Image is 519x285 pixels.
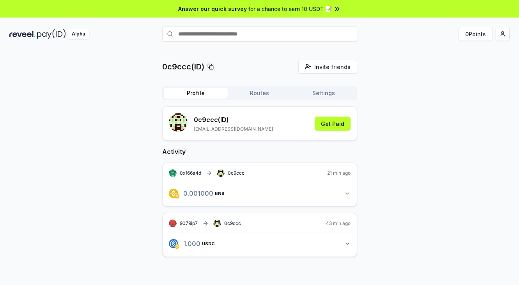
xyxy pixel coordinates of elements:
img: logo.png [175,194,179,198]
img: reveel_dark [9,29,35,39]
button: 1.000USDC [169,237,351,250]
span: 0c9ccc [224,220,241,227]
span: USDC [202,241,215,246]
button: Invite friends [298,60,357,74]
p: 0c9ccc(ID) [162,61,204,72]
span: 0xf66a4d [180,170,201,176]
span: 21 min ago [327,170,351,176]
span: 43 min ago [326,220,351,227]
img: pay_id [37,29,66,39]
img: logo.png [169,239,178,248]
button: Routes [228,88,292,99]
span: 9079ip7 [180,220,198,227]
span: BNB [215,191,225,196]
span: Answer our quick survey [178,5,247,13]
div: Alpha [67,29,89,39]
p: 0c9ccc (ID) [194,115,273,124]
button: 0.001000BNB [169,187,351,200]
span: 0c9ccc [228,170,244,176]
img: logo.png [169,189,178,198]
button: Settings [292,88,356,99]
button: Get Paid [315,117,351,131]
img: logo.png [175,244,179,249]
span: Invite friends [314,63,351,71]
p: [EMAIL_ADDRESS][DOMAIN_NAME] [194,126,273,132]
h2: Activity [162,147,357,156]
button: Profile [164,88,228,99]
span: for a chance to earn 10 USDT 📝 [248,5,332,13]
button: 0Points [459,27,492,41]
